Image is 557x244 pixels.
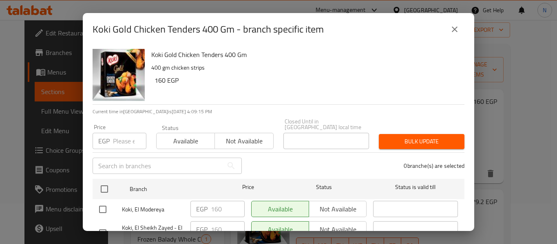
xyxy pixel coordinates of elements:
span: Status is valid till [373,182,458,192]
span: Branch [130,184,214,194]
span: Available [160,135,212,147]
h6: Koki Gold Chicken Tenders 400 Gm [151,49,458,60]
p: Current time in [GEOGRAPHIC_DATA] is [DATE] 4:09:15 PM [93,108,464,115]
span: Price [221,182,275,192]
p: 400 gm chicken strips [151,63,458,73]
button: close [445,20,464,39]
span: Koki, El Modereya [122,204,184,215]
button: Not available [214,133,273,149]
p: 0 branche(s) are selected [404,162,464,170]
p: EGP [196,224,208,234]
p: EGP [196,204,208,214]
span: Not available [218,135,270,147]
span: Bulk update [385,136,458,147]
h2: Koki Gold Chicken Tenders 400 Gm - branch specific item [93,23,324,36]
input: Please enter price [211,201,245,217]
button: Bulk update [379,134,464,149]
button: Available [156,133,215,149]
span: Status [282,182,367,192]
h6: 160 EGP [155,75,458,86]
img: Koki Gold Chicken Tenders 400 Gm [93,49,145,101]
span: Koki, El Sheikh Zayed - El Hay 1 [122,223,184,243]
input: Please enter price [211,221,245,237]
input: Search in branches [93,158,223,174]
input: Please enter price [113,133,146,149]
p: EGP [98,136,110,146]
